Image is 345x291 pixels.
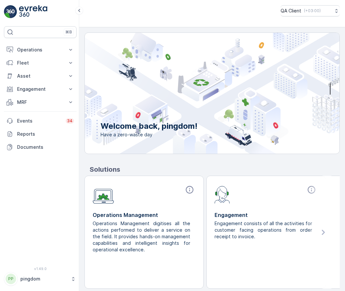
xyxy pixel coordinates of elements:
[4,43,77,56] button: Operations
[6,274,16,284] div: PP
[17,86,63,92] p: Engagement
[17,73,63,79] p: Asset
[4,96,77,109] button: MRF
[93,220,190,253] p: Operations Management digitises all the actions performed to deliver a service on the field. It p...
[4,267,77,271] span: v 1.49.0
[93,211,195,219] p: Operations Management
[4,127,77,141] a: Reports
[281,8,301,14] p: QA Client
[19,5,47,18] img: logo_light-DOdMpM7g.png
[67,118,73,124] p: 34
[215,220,312,240] p: Engagement consists of all the activities for customer facing operations from order receipt to in...
[4,5,17,18] img: logo
[17,144,74,150] p: Documents
[17,131,74,137] p: Reports
[4,141,77,154] a: Documents
[281,5,340,16] button: QA Client(+03:00)
[65,29,72,35] p: ⌘B
[17,60,63,66] p: Fleet
[215,211,317,219] p: Engagement
[101,121,197,131] p: Welcome back, pingdom!
[17,99,63,106] p: MRF
[101,131,197,138] span: Have a zero-waste day
[4,69,77,83] button: Asset
[90,165,340,174] p: Solutions
[20,276,67,282] p: pingdom
[55,33,339,154] img: city illustration
[304,8,321,13] p: ( +03:00 )
[93,185,114,204] img: module-icon
[4,56,77,69] button: Fleet
[17,47,63,53] p: Operations
[17,118,62,124] p: Events
[4,83,77,96] button: Engagement
[4,272,77,286] button: PPpingdom
[4,114,77,127] a: Events34
[215,185,230,204] img: module-icon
